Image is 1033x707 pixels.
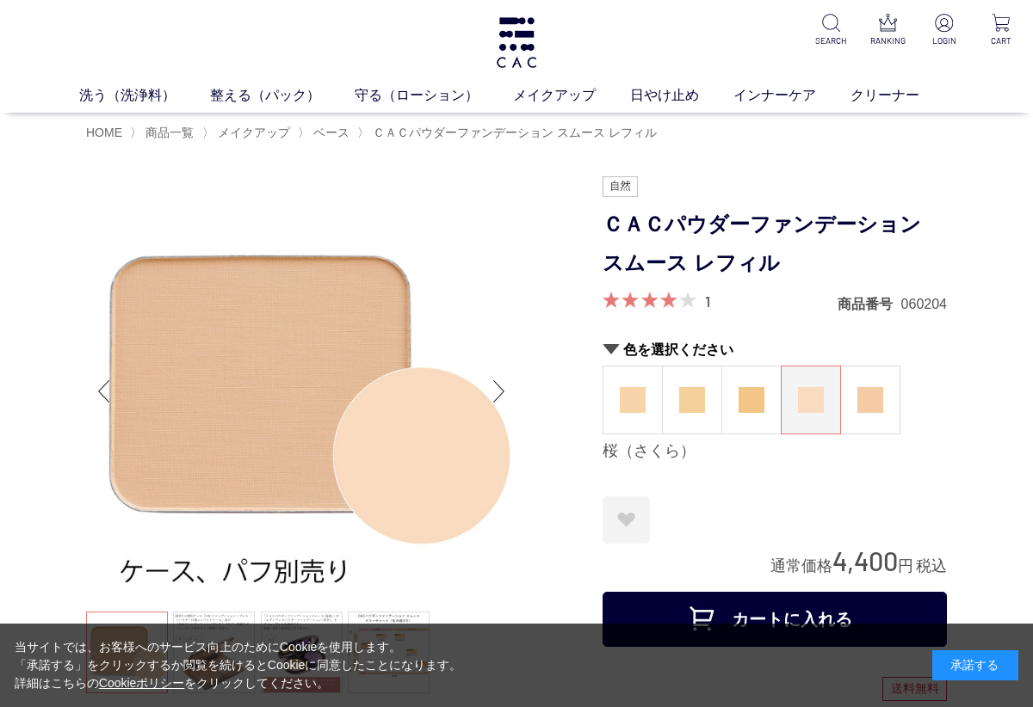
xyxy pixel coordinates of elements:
div: 承諾する [932,650,1018,680]
a: HOME [86,126,122,139]
span: ＣＡＣパウダーファンデーション スムース レフィル [373,126,657,139]
img: logo [494,17,539,68]
p: LOGIN [926,34,962,47]
div: Previous slide [86,357,121,426]
span: 通常価格 [770,557,832,575]
a: メイクアップ [513,85,630,106]
a: RANKING [869,14,906,47]
a: ベース [310,126,349,139]
p: RANKING [869,34,906,47]
a: 整える（パック） [210,85,355,106]
div: 当サイトでは、お客様へのサービス向上のためにCookieを使用します。 「承諾する」をクリックするか閲覧を続けるとCookieに同意したことになります。 詳細はこちらの をクリックしてください。 [15,638,462,692]
a: 薄紅（うすべに） [841,366,900,433]
span: ベース [313,126,349,139]
button: カートに入れる [603,592,947,647]
span: 円 [898,557,913,575]
a: SEARCH [813,14,849,47]
div: 桜（さくら） [603,441,947,462]
img: 桜（さくら） [798,387,824,413]
img: 小麦（こむぎ） [739,387,764,413]
p: CART [983,34,1019,47]
a: 小麦（こむぎ） [722,366,781,433]
span: 商品一覧 [145,126,194,139]
img: 薄紅（うすべに） [857,387,883,413]
a: 守る（ローション） [355,85,513,106]
a: 洗う（洗浄料） [79,85,210,106]
a: お気に入りに登録する [603,496,650,544]
span: 4,400 [832,544,898,576]
a: ＣＡＣパウダーファンデーション スムース レフィル [369,126,657,139]
h1: ＣＡＣパウダーファンデーション スムース レフィル [603,206,947,283]
a: インナーケア [733,85,851,106]
li: 〉 [357,125,661,141]
a: クリーナー [851,85,954,106]
div: Next slide [482,357,516,426]
a: 1 [705,292,710,310]
dl: 桜（さくら） [781,366,841,434]
a: LOGIN [926,14,962,47]
a: Cookieポリシー [99,676,185,690]
a: 蜂蜜（はちみつ） [663,366,721,433]
img: ＣＡＣパウダーファンデーション スムース レフィル 桜（さくら） [86,176,516,606]
a: メイクアップ [214,126,290,139]
dl: 小麦（こむぎ） [721,366,782,434]
dd: 060204 [901,295,947,313]
span: 税込 [916,557,947,575]
a: 生成（きなり） [603,366,662,433]
p: SEARCH [813,34,849,47]
a: 商品一覧 [142,126,194,139]
a: 日やけ止め [630,85,733,106]
dl: 生成（きなり） [603,366,663,434]
img: 蜂蜜（はちみつ） [679,387,705,413]
a: CART [983,14,1019,47]
h2: 色を選択ください [603,341,947,359]
li: 〉 [298,125,354,141]
img: 生成（きなり） [620,387,646,413]
dl: 薄紅（うすべに） [840,366,900,434]
li: 〉 [202,125,294,141]
dl: 蜂蜜（はちみつ） [662,366,722,434]
span: メイクアップ [218,126,290,139]
dt: 商品番号 [838,295,901,313]
img: 自然 [603,176,638,197]
li: 〉 [130,125,198,141]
